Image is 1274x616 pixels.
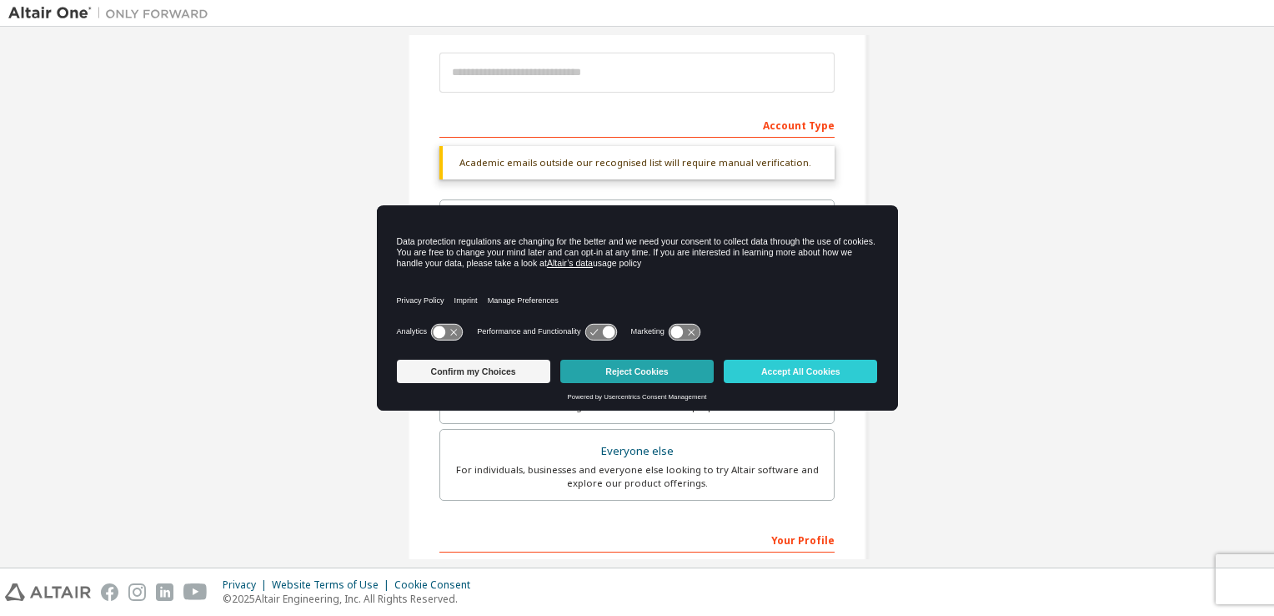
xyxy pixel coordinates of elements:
p: © 2025 Altair Engineering, Inc. All Rights Reserved. [223,592,480,606]
div: Your Profile [439,526,835,553]
img: altair_logo.svg [5,583,91,601]
div: Everyone else [450,440,824,463]
div: Privacy [223,578,272,592]
img: Altair One [8,5,217,22]
img: youtube.svg [183,583,208,601]
div: Account Type [439,111,835,138]
img: instagram.svg [128,583,146,601]
img: linkedin.svg [156,583,173,601]
div: Academic emails outside our recognised list will require manual verification. [439,146,835,179]
div: Website Terms of Use [272,578,394,592]
div: For individuals, businesses and everyone else looking to try Altair software and explore our prod... [450,463,824,490]
div: Cookie Consent [394,578,480,592]
img: facebook.svg [101,583,118,601]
